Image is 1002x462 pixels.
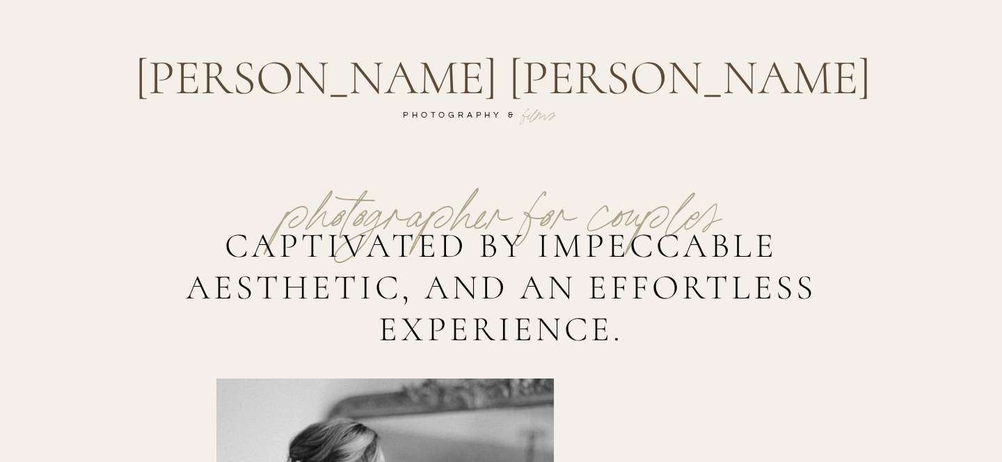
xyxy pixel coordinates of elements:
[4,54,1001,92] a: [PERSON_NAME] [PERSON_NAME]
[326,94,751,115] h2: films
[83,145,918,260] p: photographer for couples
[247,108,672,129] h2: Photography &
[83,225,918,360] p: captivated by impeccable aesthetic, and an effortless experience.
